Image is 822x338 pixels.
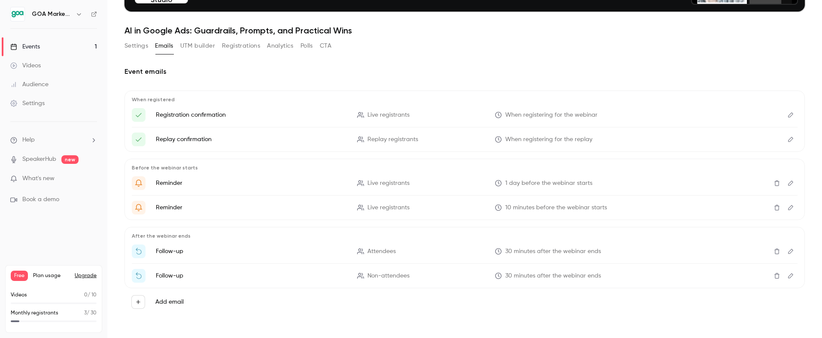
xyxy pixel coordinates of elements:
button: Edit [784,201,798,214]
button: Delete [770,269,784,283]
h1: AI in Google Ads: Guardrails, Prompts, and Practical Wins [124,25,805,36]
button: Edit [784,269,798,283]
p: After the webinar ends [132,232,798,239]
label: Add email [155,298,184,306]
span: When registering for the webinar [505,111,598,120]
p: / 10 [84,291,97,299]
li: Here's your access link to {{ event_name }}! [132,108,798,122]
button: Polls [300,39,313,53]
img: GOA Marketing [11,7,24,21]
button: Delete [770,244,784,258]
p: Reminder [156,179,347,187]
div: Events [10,42,40,51]
button: Settings [124,39,148,53]
button: Edit [784,176,798,190]
span: Live registrants [367,179,409,188]
button: Registrations [222,39,260,53]
li: Thanks for attending {{ event_name }} [132,244,798,258]
span: Live registrants [367,111,409,120]
div: Audience [10,80,49,89]
p: Replay confirmation [156,135,347,144]
span: Plan usage [33,272,70,279]
li: Watch the replay of {{ event_name }} [132,269,798,283]
button: Analytics [267,39,294,53]
div: Settings [10,99,45,108]
p: Before the webinar starts [132,164,798,171]
h6: GOA Marketing [32,10,72,18]
button: Edit [784,108,798,122]
li: Here's your access link to {{ event_name }}! [132,133,798,146]
li: Get Ready for '{{ event_name }}' tomorrow! [132,176,798,190]
button: Edit [784,133,798,146]
button: CTA [320,39,331,53]
p: Monthly registrants [11,309,58,317]
button: Delete [770,201,784,214]
span: 0 [84,293,88,298]
span: 3 [84,311,87,316]
li: help-dropdown-opener [10,136,97,145]
span: new [61,155,79,164]
p: / 30 [84,309,97,317]
div: Videos [10,61,41,70]
span: 30 minutes after the webinar ends [505,247,601,256]
p: Reminder [156,203,347,212]
p: Follow-up [156,272,347,280]
button: Upgrade [75,272,97,279]
button: Edit [784,244,798,258]
span: Book a demo [22,195,59,204]
button: Delete [770,176,784,190]
p: When registered [132,96,798,103]
span: Non-attendees [367,272,409,281]
span: Attendees [367,247,396,256]
p: Registration confirmation [156,111,347,119]
span: 1 day before the webinar starts [505,179,592,188]
p: Follow-up [156,247,347,256]
span: Replay registrants [367,135,418,144]
span: Live registrants [367,203,409,212]
a: SpeakerHub [22,155,56,164]
button: Emails [155,39,173,53]
span: What's new [22,174,55,183]
span: 30 minutes after the webinar ends [505,272,601,281]
button: UTM builder [180,39,215,53]
li: {{ event_name }} is about to go live [132,201,798,214]
h2: Event emails [124,66,805,77]
span: When registering for the replay [505,135,592,144]
span: Free [11,271,28,281]
span: 10 minutes before the webinar starts [505,203,607,212]
p: Videos [11,291,27,299]
span: Help [22,136,35,145]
